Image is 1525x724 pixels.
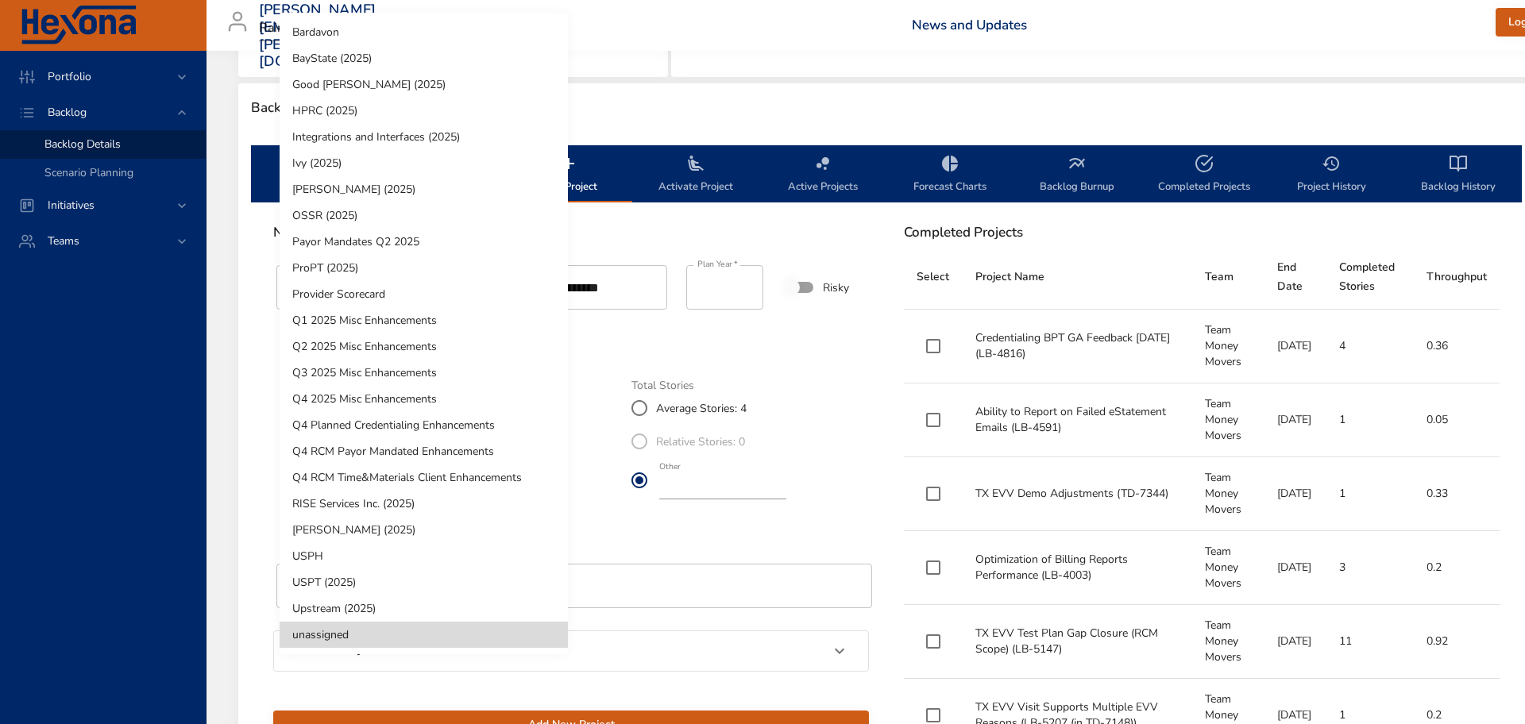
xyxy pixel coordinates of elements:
[280,569,568,595] li: USPT (2025)
[280,622,568,648] li: unassigned
[280,307,568,333] li: Q1 2025 Misc Enhancements
[280,202,568,229] li: OSSR (2025)
[280,517,568,543] li: [PERSON_NAME] (2025)
[280,491,568,517] li: RISE Services Inc. (2025)
[280,19,568,45] li: Bardavon
[280,386,568,412] li: Q4 2025 Misc Enhancements
[280,412,568,438] li: Q4 Planned Credentialing Enhancements
[280,281,568,307] li: Provider Scorecard
[280,150,568,176] li: Ivy (2025)
[280,124,568,150] li: Integrations and Interfaces (2025)
[280,595,568,622] li: Upstream (2025)
[280,98,568,124] li: HPRC (2025)
[280,71,568,98] li: Good [PERSON_NAME] (2025)
[280,176,568,202] li: [PERSON_NAME] (2025)
[280,543,568,569] li: USPH
[280,229,568,255] li: Payor Mandates Q2 2025
[280,438,568,464] li: Q4 RCM Payor Mandated Enhancements
[280,360,568,386] li: Q3 2025 Misc Enhancements
[280,45,568,71] li: BayState (2025)
[280,333,568,360] li: Q2 2025 Misc Enhancements
[280,255,568,281] li: ProPT (2025)
[280,464,568,491] li: Q4 RCM Time&Materials Client Enhancements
